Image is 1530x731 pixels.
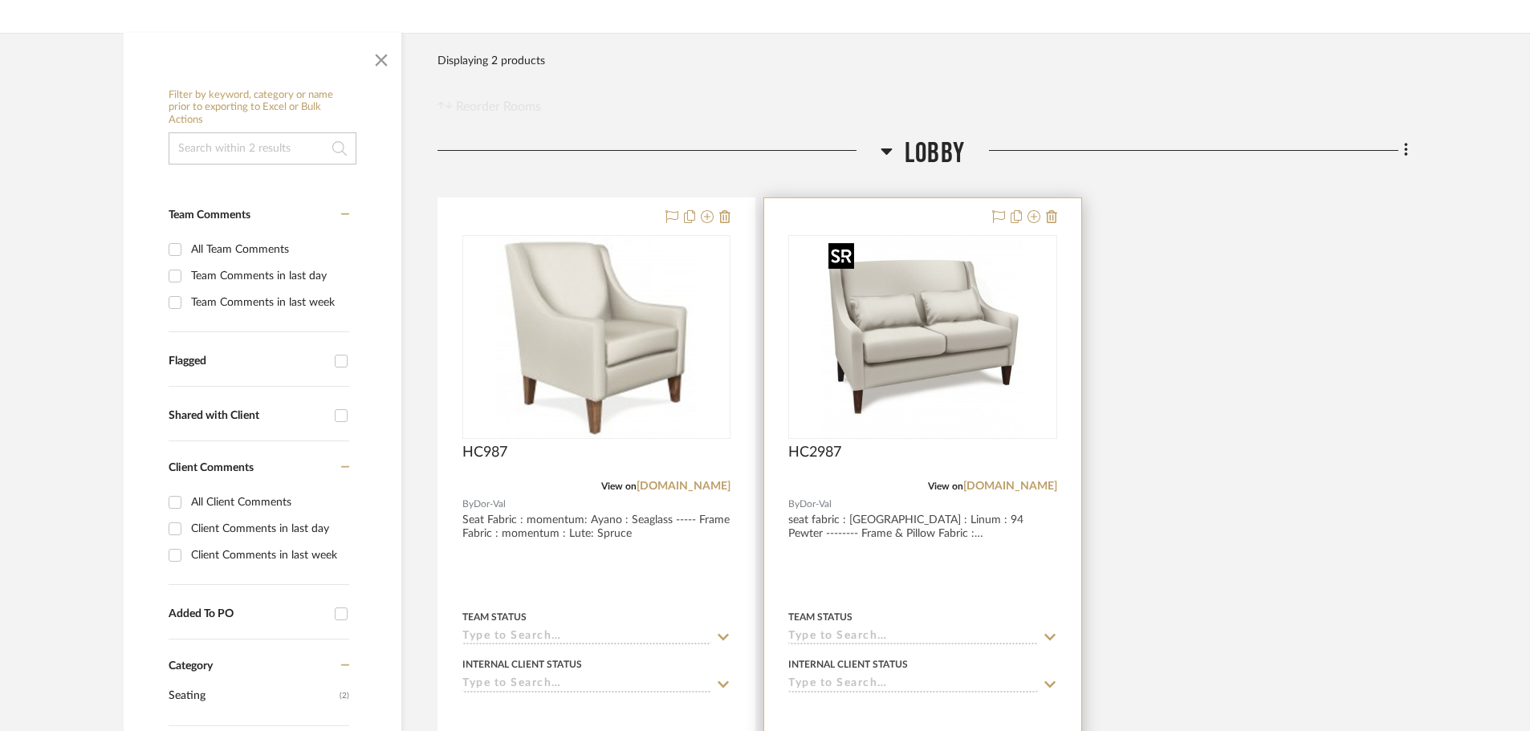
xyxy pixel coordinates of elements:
[788,497,800,512] span: By
[788,444,841,461] span: HC2987
[462,657,582,672] div: Internal Client Status
[437,45,545,77] div: Displaying 2 products
[437,97,541,116] button: Reorder Rooms
[191,516,345,542] div: Client Comments in last day
[800,497,832,512] span: Dor-Val
[601,481,637,491] span: View on
[789,236,1056,438] div: 0
[191,290,345,315] div: Team Comments in last week
[169,607,327,621] div: Added To PO
[496,237,697,437] img: HC987
[963,481,1057,492] a: [DOMAIN_NAME]
[191,237,345,262] div: All Team Comments
[456,97,541,116] span: Reorder Rooms
[637,481,730,492] a: [DOMAIN_NAME]
[462,677,711,692] input: Type to Search…
[365,41,397,73] button: Close
[462,630,711,645] input: Type to Search…
[788,630,1037,645] input: Type to Search…
[462,610,527,624] div: Team Status
[822,237,1023,437] img: HC2987
[169,355,327,368] div: Flagged
[169,209,250,221] span: Team Comments
[788,610,852,624] div: Team Status
[169,462,254,473] span: Client Comments
[169,132,356,164] input: Search within 2 results
[462,444,507,461] span: HC987
[788,677,1037,692] input: Type to Search…
[169,682,336,709] span: Seating
[191,489,345,515] div: All Client Comments
[191,542,345,568] div: Client Comments in last week
[463,236,730,438] div: 0
[340,683,349,709] span: (2)
[928,481,963,491] span: View on
[462,497,474,512] span: By
[191,263,345,289] div: Team Comments in last day
[474,497,506,512] span: Dor-Val
[169,409,327,423] div: Shared with Client
[169,660,213,673] span: Category
[788,657,908,672] div: Internal Client Status
[905,136,965,171] span: Lobby
[169,89,356,127] h6: Filter by keyword, category or name prior to exporting to Excel or Bulk Actions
